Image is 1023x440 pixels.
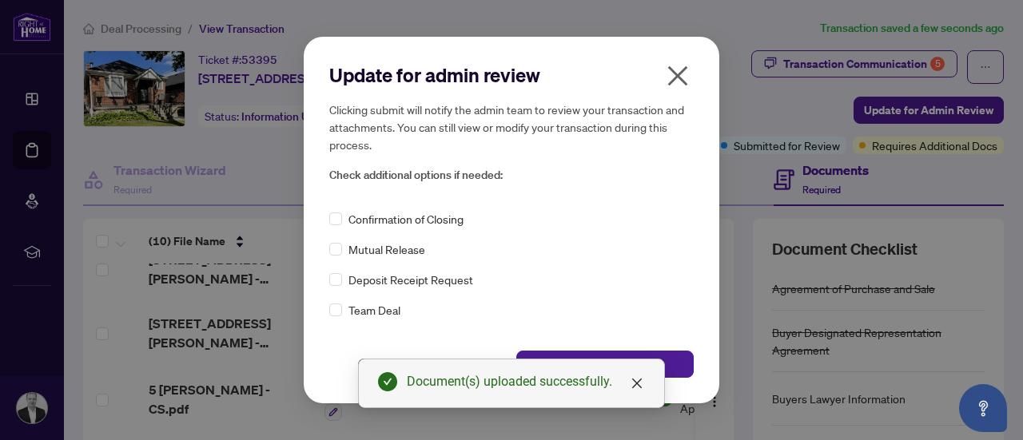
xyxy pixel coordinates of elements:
span: Submit [587,351,623,377]
span: check-circle [378,372,397,391]
span: Cancel [400,351,436,377]
span: Mutual Release [348,240,425,258]
span: Confirmation of Closing [348,210,464,228]
span: close [665,63,691,89]
span: Team Deal [348,301,400,319]
div: Document(s) uploaded successfully. [407,372,645,391]
h5: Clicking submit will notify the admin team to review your transaction and attachments. You can st... [329,101,694,153]
a: Close [628,375,646,392]
span: close [631,377,643,390]
button: Submit [516,351,694,378]
h2: Update for admin review [329,62,694,88]
span: Deposit Receipt Request [348,271,473,288]
span: Check additional options if needed: [329,166,694,184]
button: Open asap [959,384,1007,432]
button: Cancel [329,351,507,378]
